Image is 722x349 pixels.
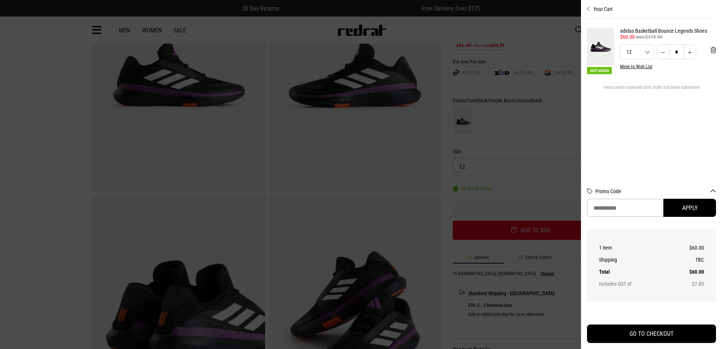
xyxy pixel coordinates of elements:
[620,49,654,55] span: 12
[599,254,671,266] th: Shipping
[595,188,716,194] button: Promo Code
[599,242,671,254] th: 1 item
[671,242,704,254] td: $60.00
[599,278,671,290] th: Includes GST of
[669,44,684,59] input: Quantity
[620,64,652,69] button: Move to Wish List
[587,311,716,319] iframe: Customer reviews powered by Trustpilot
[671,254,704,266] td: TBC
[620,34,635,40] span: $60.00
[705,41,722,59] button: 'Remove from cart
[587,28,614,65] img: adidas Basketball Bounce Legends Shoes
[587,85,716,96] div: Items aren't reserved until order has been submitted
[620,28,716,34] a: adidas Basketball Bounce Legends Shoes
[6,3,29,26] button: Open LiveChat chat widget
[636,34,663,40] span: was $119.99
[657,44,669,59] button: Decrease quantity
[587,67,612,74] span: Just Added
[587,325,716,343] button: GO TO CHECKOUT
[671,266,704,278] td: $60.00
[599,266,671,278] th: Total
[587,199,663,217] input: Promo Code
[671,278,704,290] td: $7.83
[684,44,696,59] button: Increase quantity
[663,199,716,217] button: Apply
